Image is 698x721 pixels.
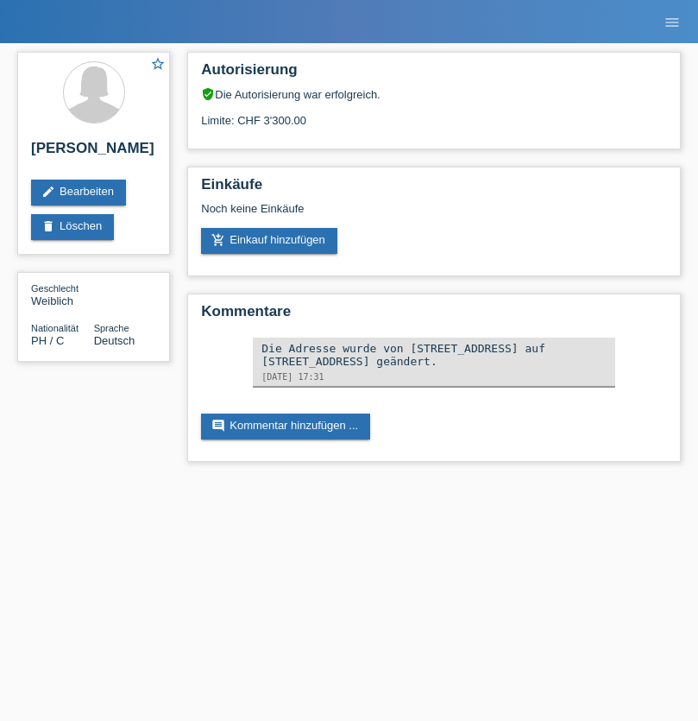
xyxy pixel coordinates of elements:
[201,303,667,329] h2: Kommentare
[150,56,166,74] a: star_border
[150,56,166,72] i: star_border
[94,323,129,333] span: Sprache
[261,342,607,368] div: Die Adresse wurde von [STREET_ADDRESS] auf [STREET_ADDRESS] geändert.
[31,334,64,347] span: Philippinen / C / 25.03.2013
[261,372,607,382] div: [DATE] 17:31
[31,214,114,240] a: deleteLöschen
[201,87,215,101] i: verified_user
[201,176,667,202] h2: Einkäufe
[31,180,126,206] a: editBearbeiten
[31,140,156,166] h2: [PERSON_NAME]
[31,281,94,307] div: Weiblich
[41,219,55,233] i: delete
[201,87,667,101] div: Die Autorisierung war erfolgreich.
[201,61,667,87] h2: Autorisierung
[201,101,667,127] div: Limite: CHF 3'300.00
[31,323,79,333] span: Nationalität
[94,334,135,347] span: Deutsch
[201,228,337,254] a: add_shopping_cartEinkauf hinzufügen
[663,14,681,31] i: menu
[211,233,225,247] i: add_shopping_cart
[201,202,667,228] div: Noch keine Einkäufe
[655,16,689,27] a: menu
[201,414,370,440] a: commentKommentar hinzufügen ...
[31,283,79,294] span: Geschlecht
[41,185,55,199] i: edit
[211,419,225,433] i: comment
